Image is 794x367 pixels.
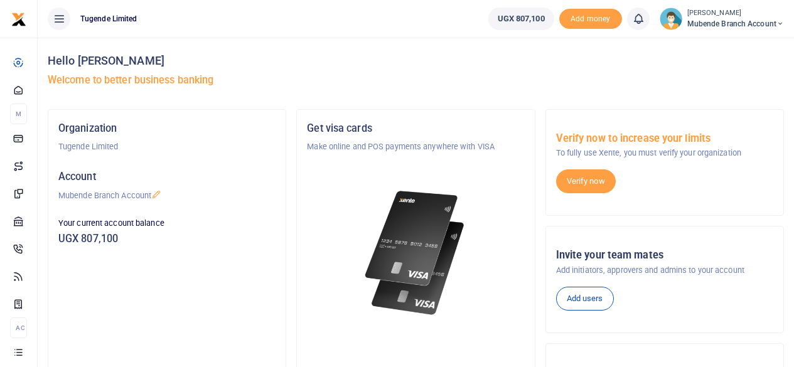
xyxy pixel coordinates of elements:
h5: UGX 807,100 [58,233,276,245]
span: Mubende Branch Account [687,18,784,29]
li: Toup your wallet [559,9,622,29]
img: xente-_physical_cards.png [362,183,470,323]
p: To fully use Xente, you must verify your organization [556,147,773,159]
span: Tugende Limited [75,13,142,24]
a: logo-small logo-large logo-large [11,14,26,23]
h5: Get visa cards [307,122,524,135]
p: Add initiators, approvers and admins to your account [556,264,773,277]
p: Your current account balance [58,217,276,230]
p: Mubende Branch Account [58,189,276,202]
h4: Hello [PERSON_NAME] [48,54,784,68]
small: [PERSON_NAME] [687,8,784,19]
h5: Verify now to increase your limits [556,132,773,145]
a: Add money [559,13,622,23]
a: profile-user [PERSON_NAME] Mubende Branch Account [660,8,784,30]
p: Make online and POS payments anywhere with VISA [307,141,524,153]
li: M [10,104,27,124]
h5: Welcome to better business banking [48,74,784,87]
a: Verify now [556,169,616,193]
span: UGX 807,100 [498,13,545,25]
img: logo-small [11,12,26,27]
span: Add money [559,9,622,29]
h5: Account [58,171,276,183]
p: Tugende Limited [58,141,276,153]
h5: Invite your team mates [556,249,773,262]
li: Ac [10,317,27,338]
h5: Organization [58,122,276,135]
a: Add users [556,287,614,311]
a: UGX 807,100 [488,8,554,30]
li: Wallet ballance [483,8,559,30]
img: profile-user [660,8,682,30]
